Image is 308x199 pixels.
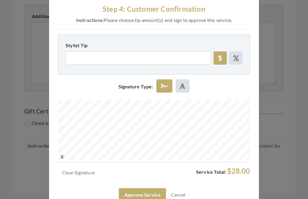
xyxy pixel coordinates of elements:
[58,167,99,181] a: Clear Signature
[66,42,88,49] label: Stylist Tip
[76,17,104,23] strong: Instructions:
[227,167,250,175] span: $28.00
[196,169,226,175] span: Service Total:
[58,5,250,14] h3: Step 4: Customer Confirmation
[58,16,250,24] p: Please choose tip amount(s) and sign to approve this service.
[119,83,153,90] label: Signature Type:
